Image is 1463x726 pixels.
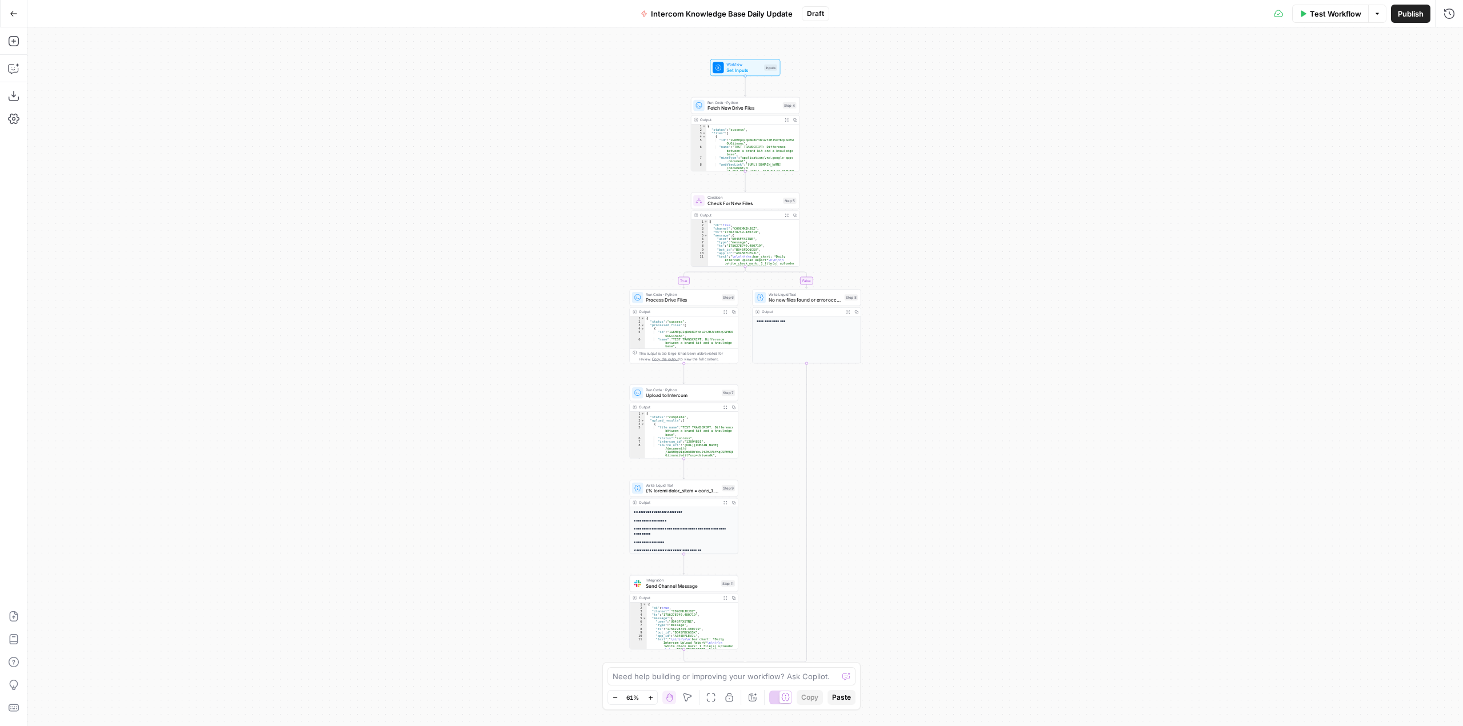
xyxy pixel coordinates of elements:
g: Edge from step_6 to step_7 [683,363,685,384]
div: 11 [630,637,646,669]
span: Toggle code folding, rows 1 through 105 [642,603,646,606]
span: Paste [832,692,851,703]
span: Workflow [726,62,761,67]
div: Output [639,309,719,315]
div: 8 [630,443,645,458]
g: Edge from step_5 to step_6 [683,267,745,288]
span: Toggle code folding, rows 1 through 14 [702,125,706,128]
div: 3 [630,323,645,327]
span: Toggle code folding, rows 1 through 105 [704,220,708,223]
span: Toggle code folding, rows 4 through 8 [641,327,645,330]
div: 9 [691,248,708,251]
div: Step 9 [722,485,735,491]
div: 6 [630,338,645,348]
button: Copy [797,690,823,705]
div: 11 [691,255,708,286]
img: Slack-mark-RGB.png [634,580,641,587]
div: 5 [630,426,645,436]
button: Intercom Knowledge Base Daily Update [634,5,800,23]
div: Inputs [764,65,777,71]
div: 7 [691,240,708,244]
span: Send Channel Message [646,583,718,589]
span: 61% [626,693,639,702]
g: Edge from step_11 to step_5-conditional-end [684,649,745,665]
div: 4 [630,422,645,426]
div: Output [639,595,719,601]
span: Check For New Files [707,200,781,207]
div: 1 [691,125,706,128]
div: 4 [630,613,646,616]
button: Publish [1391,5,1430,23]
span: Toggle code folding, rows 5 through 104 [642,616,646,620]
span: Condition [707,195,781,200]
div: 2 [691,128,706,131]
div: 5 [691,138,706,145]
div: 2 [630,606,646,609]
g: Edge from step_5 to step_8 [745,267,808,288]
span: Toggle code folding, rows 1 through 10 [641,316,645,320]
span: Intercom Knowledge Base Daily Update [651,8,793,19]
g: Edge from step_8 to step_5-conditional-end [745,363,806,665]
div: IntegrationSend Channel MessageStep 11Output{ "ok":true, "channel":"C09CMKJHJ0Z", "ts":"175627874... [630,575,738,649]
div: 7 [630,440,645,443]
div: 5 [630,616,646,620]
span: Copy [801,692,818,703]
span: Run Code · Python [646,387,719,392]
span: Test Workflow [1310,8,1361,19]
div: 6 [691,237,708,240]
div: Step 6 [722,294,735,300]
span: Toggle code folding, rows 5 through 104 [704,234,708,237]
span: Fetch New Drive Files [707,105,780,111]
g: Edge from step_7 to step_9 [683,459,685,479]
span: Write Liquid Text [646,482,719,488]
div: 3 [630,609,646,613]
div: Step 11 [721,580,736,587]
div: 7 [630,623,646,627]
span: Write Liquid Text [769,291,842,297]
span: Toggle code folding, rows 4 through 10 [702,135,706,138]
div: 8 [630,627,646,631]
div: 7 [630,348,645,530]
div: 2 [630,320,645,323]
div: 3 [691,227,708,230]
g: Edge from step_9 to step_11 [683,554,685,575]
span: Draft [807,9,824,19]
div: 9 [630,631,646,634]
div: 1 [630,603,646,606]
div: 2 [691,223,708,227]
span: Run Code · Python [646,291,719,297]
div: 4 [630,327,645,330]
button: Test Workflow [1292,5,1368,23]
div: WorkflowSet InputsInputs [691,59,800,76]
div: 5 [691,234,708,237]
div: 10 [691,251,708,255]
div: 6 [630,436,645,440]
span: No new files found or error occurred in Google Drive check. Status: {{ step_4.output.status }} {%... [769,296,842,303]
div: Output [700,212,780,218]
span: Toggle code folding, rows 3 through 11 [702,131,706,135]
div: Output [639,404,719,410]
div: Step 8 [845,294,858,300]
div: Step 5 [783,198,796,204]
g: Edge from start to step_4 [744,76,746,97]
div: 9 [630,458,645,461]
span: {% loremi dolor_sitam = cons_1.adipis.elits | doeiusm: 3 %} {% tempor incididunt_utlabor = etdo_4... [646,487,719,494]
div: 8 [691,244,708,248]
span: Set Inputs [726,66,761,73]
div: 6 [630,620,646,623]
div: 4 [691,135,706,138]
span: Toggle code folding, rows 3 through 9 [641,323,645,327]
span: Process Drive Files [646,296,719,303]
div: 5 [630,331,645,338]
div: Output [700,117,780,123]
div: 1 [630,412,645,415]
div: 4 [691,230,708,234]
span: Toggle code folding, rows 4 through 10 [641,422,645,426]
div: 10 [630,634,646,637]
span: Publish [1398,8,1424,19]
g: Edge from step_4 to step_5 [744,171,746,192]
div: 7 [691,156,706,163]
div: 3 [630,419,645,422]
div: Run Code · PythonUpload to IntercomStep 7Output{ "status":"complete", "upload_results":[ { "file_... [630,384,738,459]
div: Write Liquid Text{% loremi dolor_sitam = cons_1.adipis.elits | doeiusm: 3 %} {% tempor incididunt... [630,480,738,554]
